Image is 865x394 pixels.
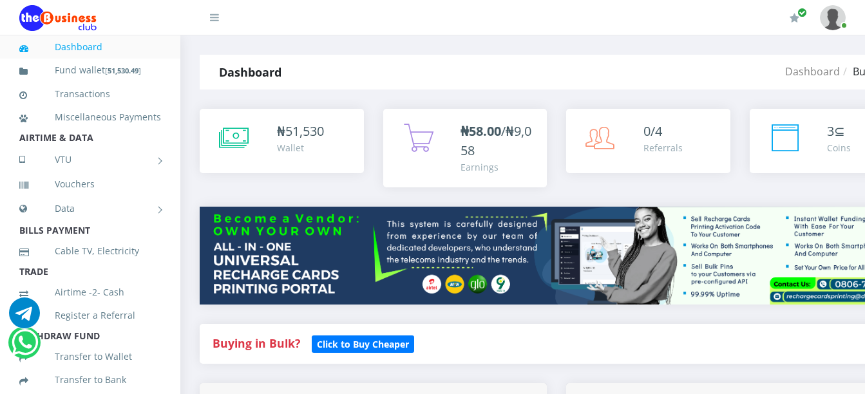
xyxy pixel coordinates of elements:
[317,338,409,350] b: Click to Buy Cheaper
[285,122,324,140] span: 51,530
[19,169,161,199] a: Vouchers
[277,122,324,141] div: ₦
[19,277,161,307] a: Airtime -2- Cash
[643,141,683,155] div: Referrals
[19,236,161,266] a: Cable TV, Electricity
[19,192,161,225] a: Data
[200,109,364,173] a: ₦51,530 Wallet
[461,160,535,174] div: Earnings
[312,335,414,351] a: Click to Buy Cheaper
[19,342,161,371] a: Transfer to Wallet
[277,141,324,155] div: Wallet
[213,335,300,351] strong: Buying in Bulk?
[827,141,851,155] div: Coins
[19,301,161,330] a: Register a Referral
[108,66,138,75] b: 51,530.49
[461,122,501,140] b: ₦58.00
[12,337,38,358] a: Chat for support
[827,122,834,140] span: 3
[19,144,161,176] a: VTU
[797,8,807,17] span: Renew/Upgrade Subscription
[9,307,40,328] a: Chat for support
[790,13,799,23] i: Renew/Upgrade Subscription
[785,64,840,79] a: Dashboard
[19,102,161,132] a: Miscellaneous Payments
[105,66,141,75] small: [ ]
[219,64,281,80] strong: Dashboard
[19,79,161,109] a: Transactions
[643,122,662,140] span: 0/4
[19,32,161,62] a: Dashboard
[461,122,531,159] span: /₦9,058
[820,5,846,30] img: User
[19,5,97,31] img: Logo
[566,109,730,173] a: 0/4 Referrals
[383,109,547,187] a: ₦58.00/₦9,058 Earnings
[19,55,161,86] a: Fund wallet[51,530.49]
[827,122,851,141] div: ⊆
